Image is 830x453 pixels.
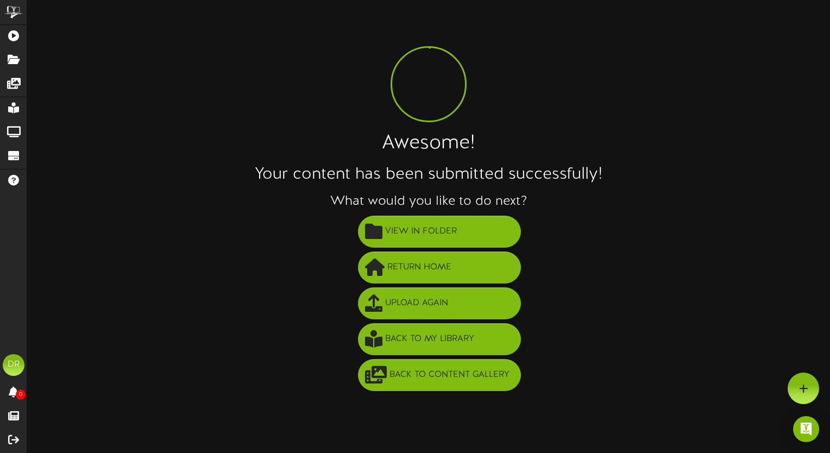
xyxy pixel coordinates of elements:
[387,366,512,384] span: Back to Content Gallery
[358,359,521,391] button: Back to Content Gallery
[27,166,830,184] h2: Your content has been submitted successfully!
[358,216,521,248] button: View in Folder
[16,389,26,400] span: 0
[358,287,521,319] button: Upload Again
[358,323,521,355] button: Back to My Library
[27,194,830,209] h3: What would you like to do next?
[27,133,830,155] h1: Awesome!
[382,223,460,241] span: View in Folder
[793,416,819,442] div: Open Intercom Messenger
[358,251,521,284] button: Return Home
[3,354,24,376] div: DR
[385,259,454,276] span: Return Home
[382,294,451,312] span: Upload Again
[382,330,477,348] span: Back to My Library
